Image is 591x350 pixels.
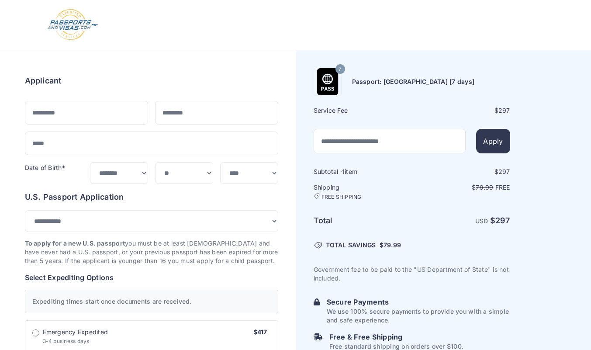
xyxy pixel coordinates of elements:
h6: Passport: [GEOGRAPHIC_DATA] [7 days] [352,77,475,86]
span: USD [475,217,488,225]
span: TOTAL SAVINGS [326,241,376,250]
h6: Free & Free Shipping [329,332,463,342]
span: 3-4 business days [43,338,90,344]
strong: $ [490,216,510,225]
h6: Subtotal · item [314,167,411,176]
button: Apply [476,129,510,153]
span: 297 [498,107,510,114]
div: Expediting times start once documents are received. [25,290,278,313]
span: 1 [342,168,345,175]
span: Emergency Expedited [43,328,108,336]
p: We use 100% secure payments to provide you with a simple and safe experience. [327,307,510,325]
label: Date of Birth* [25,164,65,171]
p: Government fee to be paid to the "US Department of State" is not included. [314,265,510,283]
h6: Select Expediting Options [25,272,278,283]
strong: To apply for a new U.S. passport [25,239,125,247]
h6: Secure Payments [327,297,510,307]
img: Product Name [314,68,341,95]
h6: Shipping [314,183,411,201]
h6: Service Fee [314,106,411,115]
span: 7 [339,64,341,75]
img: Logo [47,9,99,41]
p: $ [413,183,510,192]
div: $ [413,167,510,176]
span: 79.99 [476,184,493,191]
span: 79.99 [384,241,401,249]
span: 297 [495,216,510,225]
span: 297 [498,168,510,175]
span: FREE SHIPPING [321,194,362,201]
p: you must be at least [DEMOGRAPHIC_DATA] and have never had a U.S. passport, or your previous pass... [25,239,278,265]
h6: Applicant [25,75,62,87]
span: $417 [253,328,267,336]
span: Free [495,184,510,191]
div: $ [413,106,510,115]
h6: Total [314,215,411,227]
h6: U.S. Passport Application [25,191,278,203]
span: $ [380,241,401,250]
